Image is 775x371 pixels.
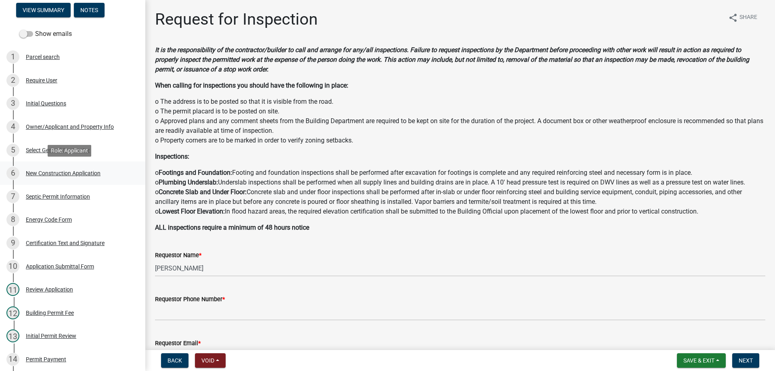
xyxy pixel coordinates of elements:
[201,357,214,364] span: Void
[739,357,753,364] span: Next
[6,144,19,157] div: 5
[6,353,19,366] div: 14
[6,97,19,110] div: 3
[155,46,749,73] strong: It is the responsibility of the contractor/builder to call and arrange for any/all inspections. F...
[159,188,247,196] strong: Concrete Slab and Under Floor:
[6,237,19,249] div: 9
[159,208,225,215] strong: Lowest Floor Elevation:
[74,8,105,14] wm-modal-confirm: Notes
[155,153,189,160] strong: Inspections:
[195,353,226,368] button: Void
[155,253,201,258] label: Requestor Name
[26,124,114,130] div: Owner/Applicant and Property Info
[26,101,66,106] div: Initial Questions
[155,82,348,89] strong: When calling for inspections you should have the following in place:
[168,357,182,364] span: Back
[16,8,71,14] wm-modal-confirm: Summary
[26,356,66,362] div: Permit Payment
[161,353,189,368] button: Back
[48,145,91,157] div: Role: Applicant
[16,3,71,17] button: View Summary
[155,168,765,216] p: o Footing and foundation inspections shall be performed after excavation for footings is complete...
[6,213,19,226] div: 8
[26,147,90,153] div: Select General Contractor
[722,10,764,25] button: shareShare
[6,306,19,319] div: 12
[728,13,738,23] i: share
[6,74,19,87] div: 2
[26,54,60,60] div: Parcel search
[6,167,19,180] div: 6
[732,353,759,368] button: Next
[26,170,101,176] div: New Construction Application
[159,178,218,186] strong: Plumbing Underslab:
[6,283,19,296] div: 11
[155,10,318,29] h1: Request for Inspection
[6,120,19,133] div: 4
[26,240,105,246] div: Certification Text and Signature
[26,310,74,316] div: Building Permit Fee
[159,169,232,176] strong: Footings and Foundation:
[6,329,19,342] div: 13
[6,190,19,203] div: 7
[155,224,309,231] strong: ALL inspections require a minimum of 48 hours notice
[155,341,201,346] label: Requestor Email
[677,353,726,368] button: Save & Exit
[19,29,72,39] label: Show emails
[26,194,90,199] div: Septic Permit Information
[26,287,73,292] div: Review Application
[26,264,94,269] div: Application Submittal Form
[739,13,757,23] span: Share
[74,3,105,17] button: Notes
[26,217,72,222] div: Energy Code Form
[6,260,19,273] div: 10
[683,357,714,364] span: Save & Exit
[26,333,76,339] div: Initial Permit Review
[6,50,19,63] div: 1
[155,297,225,302] label: Requestor Phone Number
[26,78,57,83] div: Require User
[155,97,765,145] p: o The address is to be posted so that it is visible from the road. o The permit placard is to be ...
